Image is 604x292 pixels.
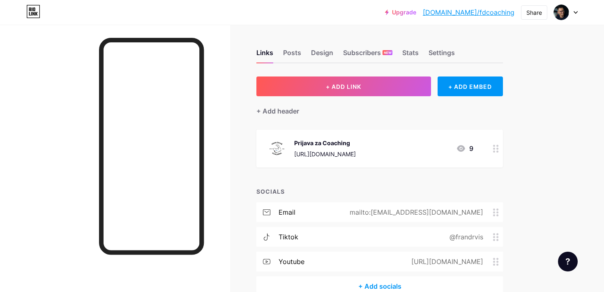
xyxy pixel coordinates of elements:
[256,187,503,196] div: SOCIALS
[256,106,299,116] div: + Add header
[398,257,493,267] div: [URL][DOMAIN_NAME]
[311,48,333,63] div: Design
[429,48,455,63] div: Settings
[384,50,392,55] span: NEW
[438,76,503,96] div: + ADD EMBED
[553,5,569,20] img: h84cgnft
[385,9,416,16] a: Upgrade
[256,48,273,63] div: Links
[326,83,361,90] span: + ADD LINK
[436,232,493,242] div: @frandrvis
[279,232,298,242] div: tiktok
[279,257,304,267] div: youtube
[456,144,473,153] div: 9
[526,8,542,17] div: Share
[266,138,288,159] img: Prijava za Coaching
[343,48,392,63] div: Subscribers
[279,207,295,217] div: email
[294,150,356,158] div: [URL][DOMAIN_NAME]
[402,48,419,63] div: Stats
[294,139,356,147] div: Prijava za Coaching
[423,7,514,17] a: [DOMAIN_NAME]/fdcoaching
[337,207,493,217] div: mailto:[EMAIL_ADDRESS][DOMAIN_NAME]
[283,48,301,63] div: Posts
[256,76,431,96] button: + ADD LINK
